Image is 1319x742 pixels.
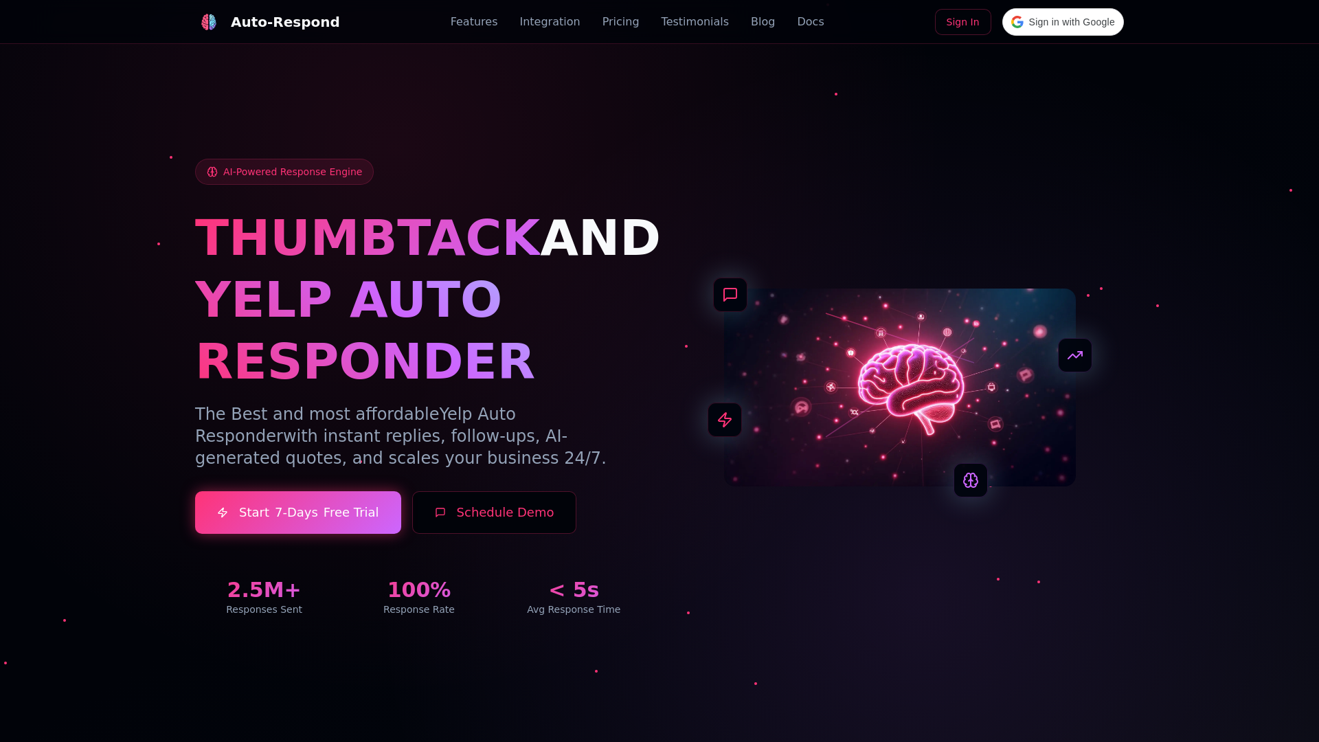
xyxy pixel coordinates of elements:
div: 2.5M+ [195,578,333,603]
a: Testimonials [662,14,730,30]
button: Schedule Demo [412,491,577,534]
div: < 5s [505,578,643,603]
span: Yelp Auto Responder [195,405,516,446]
img: logo.svg [201,14,217,30]
a: Blog [751,14,775,30]
a: Auto-Respond [195,8,340,36]
span: Sign in with Google [1029,15,1115,30]
img: AI Neural Network Brain [724,289,1076,486]
span: 7-Days [275,503,318,522]
h1: YELP AUTO RESPONDER [195,269,643,392]
div: 100% [350,578,488,603]
a: Docs [797,14,824,30]
div: Sign in with Google [1002,8,1124,36]
div: Auto-Respond [231,12,340,32]
a: Start7-DaysFree Trial [195,491,401,534]
a: Integration [519,14,580,30]
p: The Best and most affordable with instant replies, follow-ups, AI-generated quotes, and scales yo... [195,403,643,469]
div: Responses Sent [195,603,333,616]
a: Features [451,14,498,30]
div: Response Rate [350,603,488,616]
a: Pricing [602,14,640,30]
div: Avg Response Time [505,603,643,616]
a: Sign In [935,9,991,35]
span: AI-Powered Response Engine [223,165,362,179]
span: THUMBTACK [195,209,540,267]
span: AND [540,209,661,267]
